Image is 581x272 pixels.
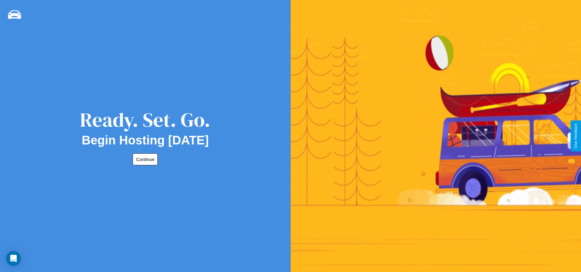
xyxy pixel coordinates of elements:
div: Ready. Set. Go. [80,106,210,133]
div: Open Intercom Messenger [6,251,21,266]
button: Continue [133,153,158,165]
h2: Begin Hosting [DATE] [82,133,209,147]
div: Give Feedback [574,124,578,148]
